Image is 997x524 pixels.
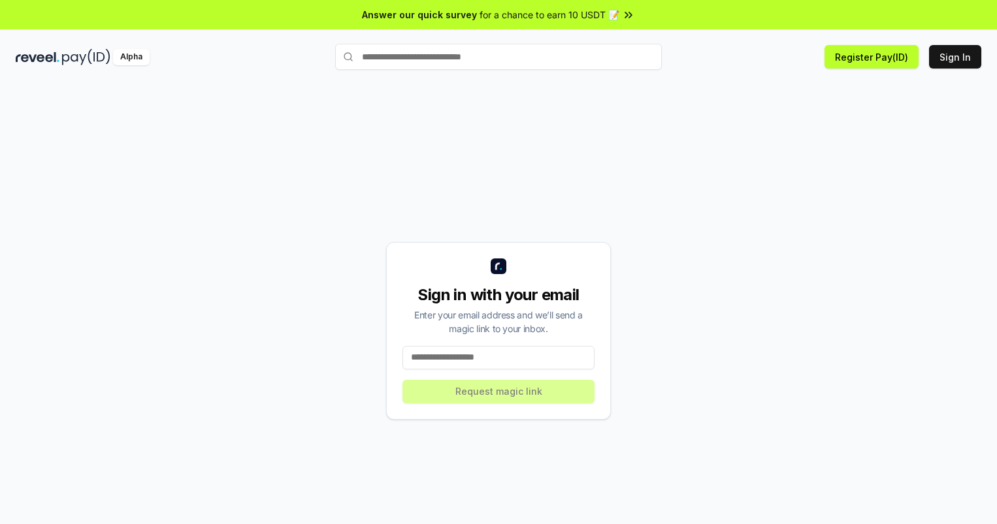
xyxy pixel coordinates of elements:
button: Register Pay(ID) [825,45,919,69]
img: pay_id [62,49,110,65]
div: Enter your email address and we’ll send a magic link to your inbox. [402,308,595,335]
img: logo_small [491,258,506,274]
img: reveel_dark [16,49,59,65]
div: Sign in with your email [402,285,595,305]
div: Alpha [113,49,150,65]
button: Sign In [929,45,981,69]
span: for a chance to earn 10 USDT 📝 [480,8,619,22]
span: Answer our quick survey [362,8,477,22]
